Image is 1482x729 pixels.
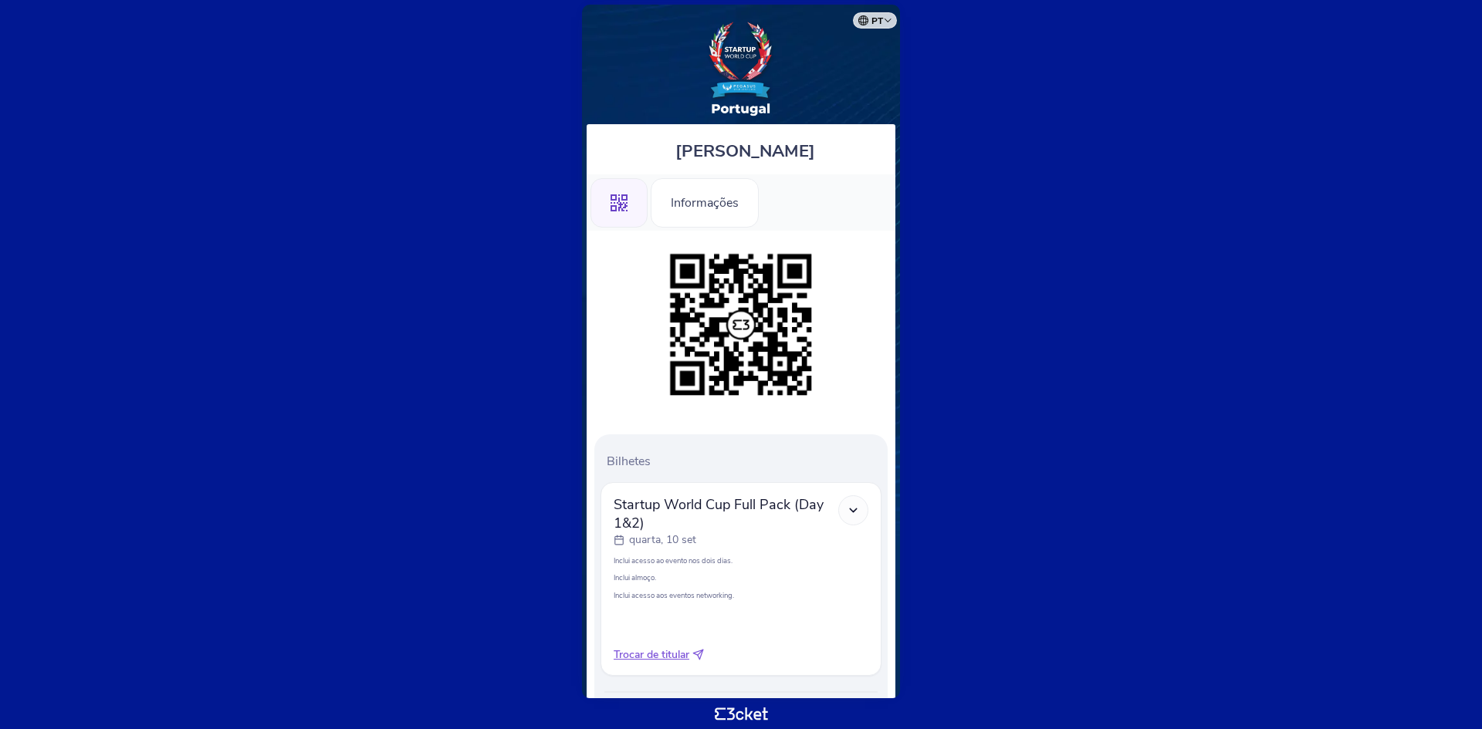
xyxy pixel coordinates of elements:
a: Informações [651,193,759,210]
span: [PERSON_NAME] [675,140,815,163]
div: Informações [651,178,759,228]
p: quarta, 10 set [629,532,696,548]
p: Inclui almoço. [614,572,868,582]
span: Trocar de titular [614,647,689,663]
img: Startup World Cup Portugal [706,20,776,116]
p: Inclui acesso ao evento nos dois dias. [614,555,868,565]
p: Bilhetes [607,453,881,470]
img: 8abcc5a833f34eecb67aa54845480308.png [662,246,820,403]
span: Startup World Cup Full Pack (Day 1&2) [614,495,838,532]
p: Inclui acesso aos eventos networking. [614,590,868,600]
